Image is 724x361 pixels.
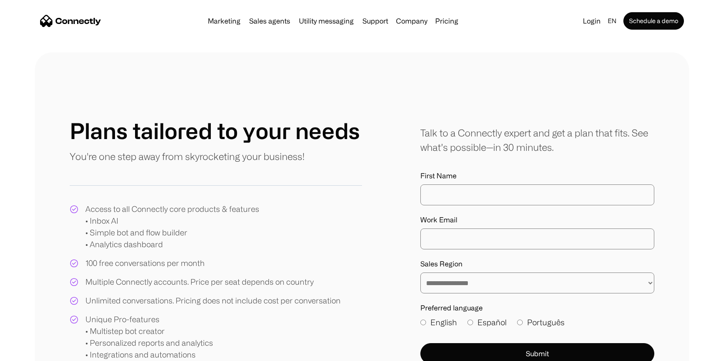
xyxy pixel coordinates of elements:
label: Preferred language [420,304,654,312]
div: Company [396,15,427,27]
div: Access to all Connectly core products & features • Inbox AI • Simple bot and flow builder • Analy... [85,203,259,250]
div: en [608,15,616,27]
ul: Language list [17,346,52,358]
a: home [40,14,101,27]
div: 100 free conversations per month [85,257,205,269]
a: Sales agents [246,17,294,24]
a: Support [359,17,392,24]
div: Company [393,15,430,27]
label: Português [517,317,565,328]
label: English [420,317,457,328]
p: You're one step away from skyrocketing your business! [70,149,304,163]
input: English [420,320,426,325]
h1: Plans tailored to your needs [70,118,360,144]
a: Schedule a demo [623,12,684,30]
label: First Name [420,172,654,180]
a: Pricing [432,17,462,24]
div: en [604,15,622,27]
input: Español [467,320,473,325]
label: Sales Region [420,260,654,268]
label: Work Email [420,216,654,224]
a: Marketing [204,17,244,24]
div: Talk to a Connectly expert and get a plan that fits. See what’s possible—in 30 minutes. [420,126,654,154]
aside: Language selected: English [9,345,52,358]
a: Utility messaging [295,17,357,24]
input: Português [517,320,523,325]
label: Español [467,317,507,328]
div: Multiple Connectly accounts. Price per seat depends on country [85,276,314,288]
a: Login [579,15,604,27]
div: Unlimited conversations. Pricing does not include cost per conversation [85,295,341,307]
